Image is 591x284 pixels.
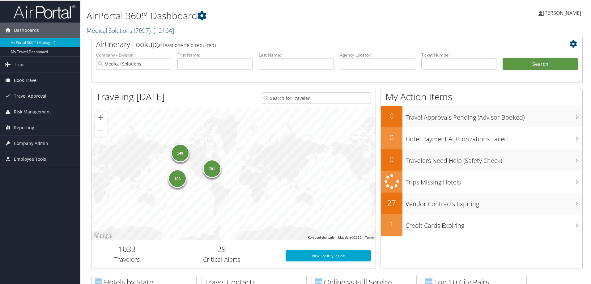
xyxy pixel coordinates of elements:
a: Open this area in Google Maps (opens a new window) [93,231,113,239]
a: 0Travelers Need Help (Safety Check) [381,148,582,170]
a: 27Vendor Contracts Expiring [381,192,582,214]
span: , [ 12164 ] [151,26,174,34]
h3: Hotel Payment Authorizations Failed [406,131,582,143]
h3: Vendor Contracts Expiring [406,196,582,208]
img: airportal-logo.png [14,4,75,19]
h2: 1033 [96,243,158,254]
h2: 0 [381,132,402,142]
h2: 0 [381,153,402,164]
a: Medical Solutions [87,26,174,34]
label: Last Name: [259,51,334,57]
h1: My Action Items [381,90,582,103]
h3: Trips Missing Hotels [406,174,582,186]
label: First Name: [177,51,253,57]
span: Reporting [14,119,34,135]
label: Agency Locator: [340,51,415,57]
h3: Travel Approvals Pending (Advisor Booked) [406,109,582,121]
a: 0Hotel Payment Authorizations Failed [381,127,582,148]
h3: Travelers Need Help (Safety Check) [406,153,582,164]
label: Ticket Number: [421,51,496,57]
span: Company Admin [14,135,48,150]
div: 149 [171,143,189,162]
a: 0Travel Approvals Pending (Advisor Booked) [381,105,582,127]
span: Employee Tools [14,151,46,166]
span: ( 7697 ) [134,26,151,34]
span: (at least one field required) [157,41,216,48]
h2: Airtinerary Lookup [96,38,537,49]
h1: Traveling [DATE] [96,90,165,103]
h2: 29 [167,243,276,254]
input: Search for Traveler [262,92,371,103]
a: 1Credit Cards Expiring [381,214,582,235]
span: [PERSON_NAME] [543,9,581,16]
span: Dashboards [14,22,39,37]
h2: 0 [381,110,402,121]
img: Google [93,231,113,239]
span: Book Travel [14,72,38,87]
span: Travel Approval [14,88,46,103]
h3: Credit Cards Expiring [406,218,582,229]
div: 781 [202,159,221,177]
button: Zoom in [95,111,107,123]
button: Keyboard shortcuts [308,235,334,239]
a: Terms (opens in new tab) [365,235,374,239]
h2: 27 [381,197,402,207]
span: Risk Management [14,104,51,119]
a: View SecurityLogic® [286,250,371,261]
button: Zoom out [95,124,107,136]
a: [PERSON_NAME] [538,3,587,22]
span: Map data ©2025 [338,235,361,239]
h2: 1 [381,218,402,229]
div: 103 [168,168,187,187]
span: Trips [14,56,24,72]
h3: Critical Alerts [167,255,276,263]
button: Search [503,57,578,70]
a: Trips Missing Hotels [381,170,582,192]
h3: Travelers [96,255,158,263]
label: Company - Division: [96,51,171,57]
h1: AirPortal 360™ Dashboard [87,9,420,22]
